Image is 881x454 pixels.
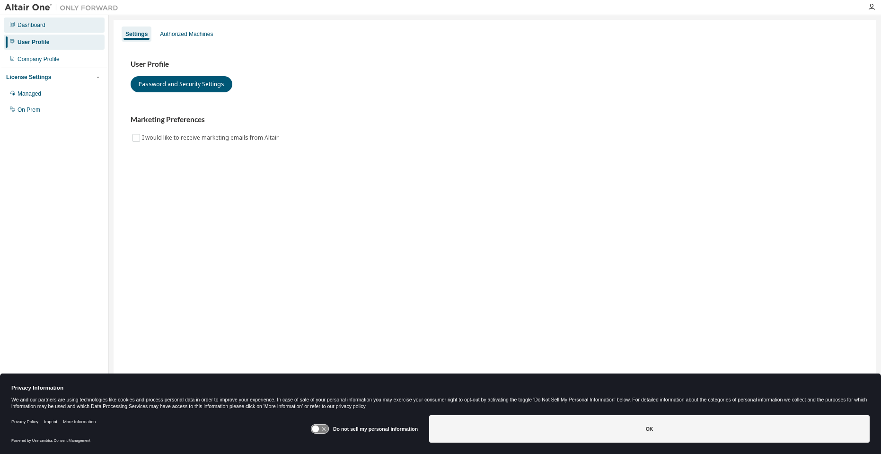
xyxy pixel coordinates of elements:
div: License Settings [6,73,51,81]
div: Managed [18,90,41,98]
div: Dashboard [18,21,45,29]
h3: User Profile [131,60,859,69]
div: User Profile [18,38,49,46]
div: On Prem [18,106,40,114]
div: Authorized Machines [160,30,213,38]
h3: Marketing Preferences [131,115,859,125]
label: I would like to receive marketing emails from Altair [142,132,281,143]
img: Altair One [5,3,123,12]
div: Company Profile [18,55,60,63]
button: Password and Security Settings [131,76,232,92]
div: Settings [125,30,148,38]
